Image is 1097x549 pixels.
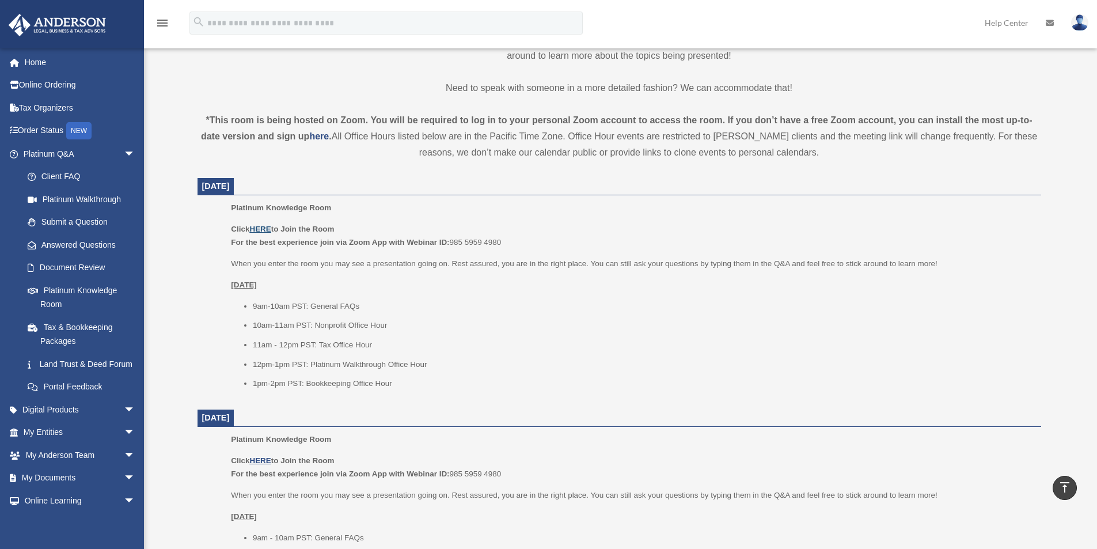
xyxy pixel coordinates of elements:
[231,281,257,289] u: [DATE]
[202,181,230,191] span: [DATE]
[231,454,1033,481] p: 985 5959 4980
[192,16,205,28] i: search
[16,279,147,316] a: Platinum Knowledge Room
[8,119,153,143] a: Order StatusNEW
[155,20,169,30] a: menu
[124,142,147,166] span: arrow_drop_down
[231,257,1033,271] p: When you enter the room you may see a presentation going on. Rest assured, you are in the right p...
[249,456,271,465] a: HERE
[231,512,257,521] u: [DATE]
[8,398,153,421] a: Digital Productsarrow_drop_down
[253,358,1033,372] li: 12pm-1pm PST: Platinum Walkthrough Office Hour
[231,489,1033,502] p: When you enter the room you may see a presentation going on. Rest assured, you are in the right p...
[329,131,331,141] strong: .
[16,233,153,256] a: Answered Questions
[202,413,230,422] span: [DATE]
[124,444,147,467] span: arrow_drop_down
[5,14,109,36] img: Anderson Advisors Platinum Portal
[253,300,1033,313] li: 9am-10am PST: General FAQs
[16,211,153,234] a: Submit a Question
[124,467,147,490] span: arrow_drop_down
[231,203,331,212] span: Platinum Knowledge Room
[231,225,334,233] b: Click to Join the Room
[8,489,153,512] a: Online Learningarrow_drop_down
[231,222,1033,249] p: 985 5959 4980
[1058,480,1072,494] i: vertical_align_top
[8,74,153,97] a: Online Ordering
[16,256,153,279] a: Document Review
[8,51,153,74] a: Home
[124,489,147,513] span: arrow_drop_down
[8,467,153,490] a: My Documentsarrow_drop_down
[1053,476,1077,500] a: vertical_align_top
[8,444,153,467] a: My Anderson Teamarrow_drop_down
[198,112,1041,161] div: All Office Hours listed below are in the Pacific Time Zone. Office Hour events are restricted to ...
[16,376,153,399] a: Portal Feedback
[66,122,92,139] div: NEW
[253,377,1033,391] li: 1pm-2pm PST: Bookkeeping Office Hour
[124,398,147,422] span: arrow_drop_down
[231,238,449,247] b: For the best experience join via Zoom App with Webinar ID:
[8,96,153,119] a: Tax Organizers
[124,421,147,445] span: arrow_drop_down
[231,470,449,478] b: For the best experience join via Zoom App with Webinar ID:
[201,115,1033,141] strong: *This room is being hosted on Zoom. You will be required to log in to your personal Zoom account ...
[309,131,329,141] a: here
[231,456,334,465] b: Click to Join the Room
[155,16,169,30] i: menu
[1071,14,1088,31] img: User Pic
[16,165,153,188] a: Client FAQ
[231,435,331,444] span: Platinum Knowledge Room
[8,142,153,165] a: Platinum Q&Aarrow_drop_down
[249,225,271,233] a: HERE
[16,188,153,211] a: Platinum Walkthrough
[16,353,153,376] a: Land Trust & Deed Forum
[198,80,1041,96] p: Need to speak with someone in a more detailed fashion? We can accommodate that!
[8,421,153,444] a: My Entitiesarrow_drop_down
[253,338,1033,352] li: 11am - 12pm PST: Tax Office Hour
[253,319,1033,332] li: 10am-11am PST: Nonprofit Office Hour
[253,531,1033,545] li: 9am - 10am PST: General FAQs
[16,316,153,353] a: Tax & Bookkeeping Packages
